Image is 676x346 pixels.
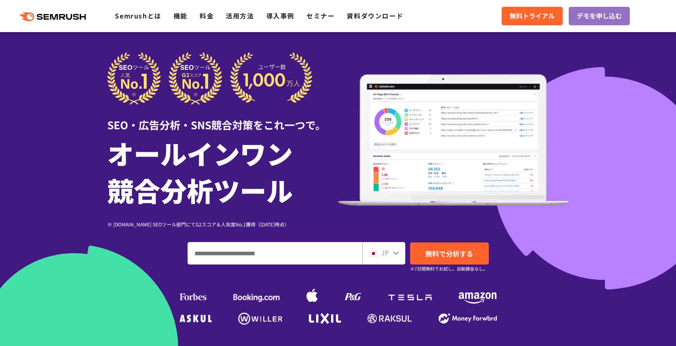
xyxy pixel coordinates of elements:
[226,11,254,20] a: 活用方法
[425,248,473,258] span: 無料で分析する
[107,134,338,208] h1: オールインワン 競合分析ツール
[188,242,362,264] input: ドメイン、キーワードまたはURLを入力してください
[115,11,161,20] a: Semrushとは
[569,7,630,25] a: デモを申し込む
[381,248,389,257] span: JP
[107,105,338,132] div: SEO・広告分析・SNS競合対策をこれ一つで。
[306,11,335,20] a: セミナー
[266,11,294,20] a: 導入事例
[347,11,403,20] a: 資料ダウンロード
[502,7,563,25] a: 無料トライアル
[577,11,622,21] span: デモを申し込む
[510,11,555,21] span: 無料トライアル
[107,220,338,228] div: ※ [DOMAIN_NAME] SEOツール部門にてG2スコア＆人気度No.1獲得（[DATE]時点）
[174,11,188,20] a: 機能
[410,265,488,273] small: ※7日間無料でお試し。自動課金なし。
[200,11,214,20] a: 料金
[410,242,489,265] a: 無料で分析する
